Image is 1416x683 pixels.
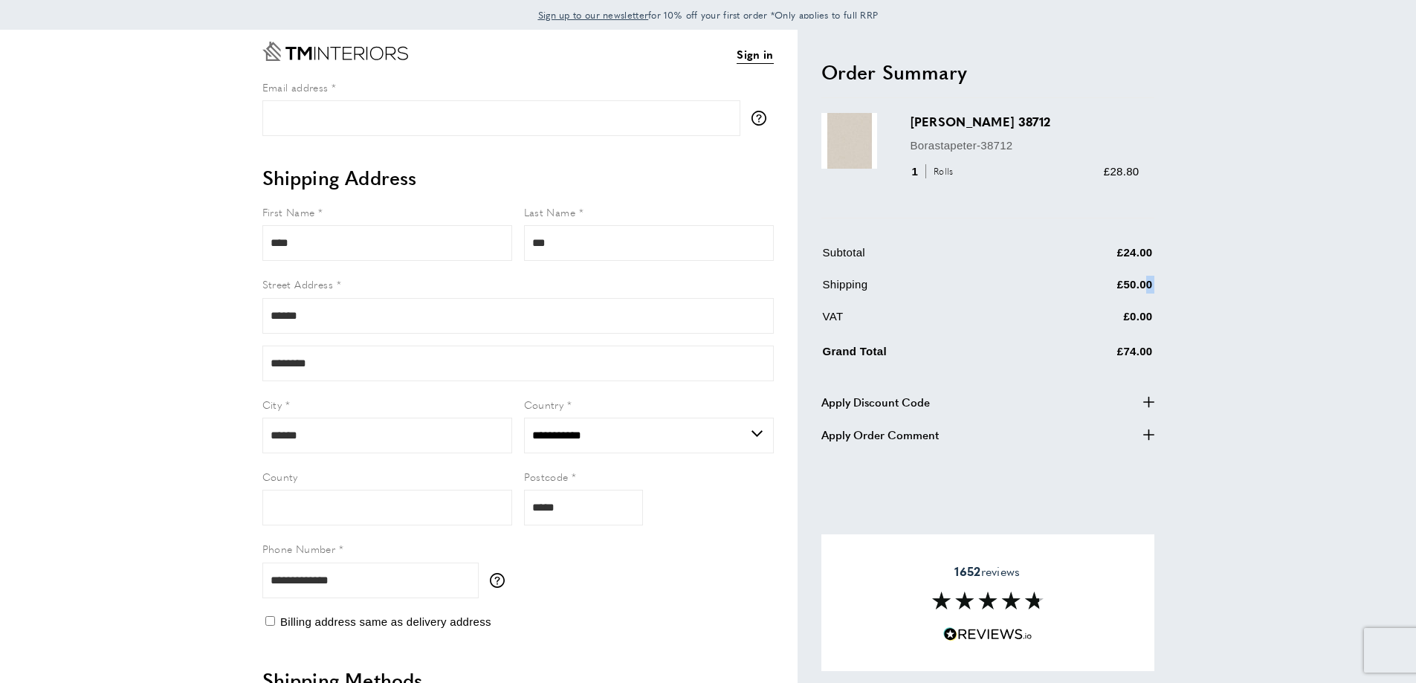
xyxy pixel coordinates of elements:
[823,244,1035,273] td: Subtotal
[1104,165,1139,178] span: £28.80
[524,397,564,412] span: Country
[911,113,1139,130] h3: [PERSON_NAME] 38712
[524,204,576,219] span: Last Name
[911,163,959,181] div: 1
[954,564,1020,579] span: reviews
[1035,244,1152,273] td: £24.00
[943,627,1032,641] img: Reviews.io 5 stars
[280,615,491,628] span: Billing address same as delivery address
[954,563,980,580] strong: 1652
[821,393,930,411] span: Apply Discount Code
[262,276,334,291] span: Street Address
[262,204,315,219] span: First Name
[538,8,879,22] span: for 10% off your first order *Only applies to full RRP
[821,113,877,169] img: Vega 38712
[821,59,1154,85] h2: Order Summary
[1035,308,1152,337] td: £0.00
[1035,340,1152,372] td: £74.00
[262,397,282,412] span: City
[262,42,408,61] a: Go to Home page
[751,111,774,126] button: More information
[737,45,773,64] a: Sign in
[262,541,336,556] span: Phone Number
[823,308,1035,337] td: VAT
[1035,276,1152,305] td: £50.00
[538,7,649,22] a: Sign up to our newsletter
[932,592,1044,609] img: Reviews section
[823,276,1035,305] td: Shipping
[265,616,275,626] input: Billing address same as delivery address
[911,137,1139,155] p: Borastapeter-38712
[538,8,649,22] span: Sign up to our newsletter
[821,426,939,444] span: Apply Order Comment
[262,469,298,484] span: County
[524,469,569,484] span: Postcode
[490,573,512,588] button: More information
[262,164,774,191] h2: Shipping Address
[925,164,957,178] span: Rolls
[823,340,1035,372] td: Grand Total
[262,80,329,94] span: Email address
